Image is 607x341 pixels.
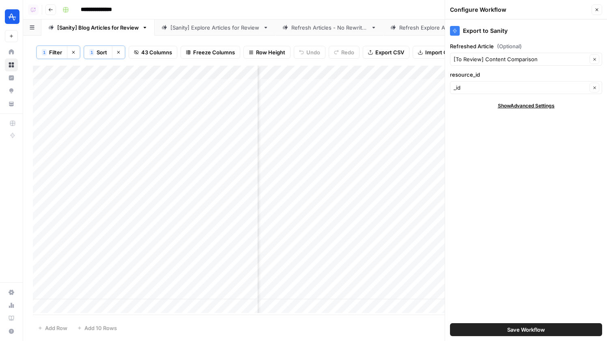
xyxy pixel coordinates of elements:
label: Refreshed Article [450,42,602,50]
a: Insights [5,71,18,84]
a: Opportunities [5,84,18,97]
div: Export to Sanity [450,26,602,36]
button: Add Row [33,322,72,335]
a: Refresh Articles - No Rewrites [276,19,383,36]
button: Add 10 Rows [72,322,122,335]
span: 1 [90,49,93,56]
div: Refresh Explore Article [399,24,457,32]
span: Undo [306,48,320,56]
span: Freeze Columns [193,48,235,56]
span: 43 Columns [141,48,172,56]
button: Redo [329,46,359,59]
div: [Sanity] Blog Articles for Review [57,24,139,32]
span: Save Workflow [507,326,545,334]
span: Filter [49,48,62,56]
span: Add Row [45,324,67,332]
input: _id [454,84,587,92]
span: Redo [341,48,354,56]
a: [Sanity] Explore Articles for Review [155,19,276,36]
span: Row Height [256,48,285,56]
button: Import CSV [413,46,460,59]
a: [Sanity] Blog Articles for Review [41,19,155,36]
span: 1 [43,49,45,56]
span: Import CSV [425,48,454,56]
label: resource_id [450,71,602,79]
a: Refresh Explore Article [383,19,473,36]
button: Export CSV [363,46,409,59]
span: Export CSV [375,48,404,56]
span: Add 10 Rows [84,324,117,332]
div: 1 [89,49,94,56]
div: [Sanity] Explore Articles for Review [170,24,260,32]
span: Sort [97,48,107,56]
a: Usage [5,299,18,312]
div: Refresh Articles - No Rewrites [291,24,368,32]
button: Undo [294,46,325,59]
button: Save Workflow [450,323,602,336]
button: Workspace: Amplitude [5,6,18,27]
button: 1Sort [84,46,112,59]
span: Show Advanced Settings [498,102,555,109]
button: Row Height [243,46,291,59]
button: Help + Support [5,325,18,338]
input: [To Review] Content Comparison [454,55,587,63]
a: Settings [5,286,18,299]
a: Your Data [5,97,18,110]
a: Home [5,45,18,58]
a: Learning Hub [5,312,18,325]
img: Amplitude Logo [5,9,19,24]
div: 1 [42,49,47,56]
button: 1Filter [37,46,67,59]
button: 43 Columns [129,46,177,59]
button: Freeze Columns [181,46,240,59]
a: Browse [5,58,18,71]
span: (Optional) [497,42,522,50]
